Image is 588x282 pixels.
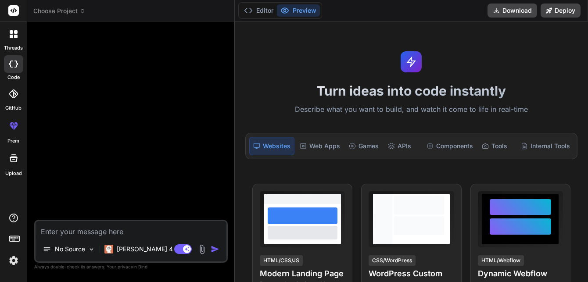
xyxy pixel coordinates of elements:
[211,245,219,253] img: icon
[260,268,345,280] h4: Modern Landing Page
[240,4,277,17] button: Editor
[478,137,516,155] div: Tools
[117,245,182,253] p: [PERSON_NAME] 4 S..
[118,264,133,269] span: privacy
[6,253,21,268] img: settings
[260,255,303,266] div: HTML/CSS/JS
[249,137,294,155] div: Websites
[5,104,22,112] label: GitHub
[277,4,320,17] button: Preview
[55,245,85,253] p: No Source
[296,137,344,155] div: Web Apps
[197,244,207,254] img: attachment
[5,170,22,177] label: Upload
[517,137,574,155] div: Internal Tools
[104,245,113,253] img: Claude 4 Sonnet
[4,44,23,52] label: threads
[33,7,86,15] span: Choose Project
[7,74,20,81] label: code
[88,246,95,253] img: Pick Models
[345,137,383,155] div: Games
[369,255,416,266] div: CSS/WordPress
[240,83,583,99] h1: Turn ideas into code instantly
[478,255,524,266] div: HTML/Webflow
[384,137,422,155] div: APIs
[34,263,228,271] p: Always double-check its answers. Your in Bind
[423,137,477,155] div: Components
[240,104,583,115] p: Describe what you want to build, and watch it come to life in real-time
[541,4,581,18] button: Deploy
[488,4,537,18] button: Download
[7,137,19,145] label: prem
